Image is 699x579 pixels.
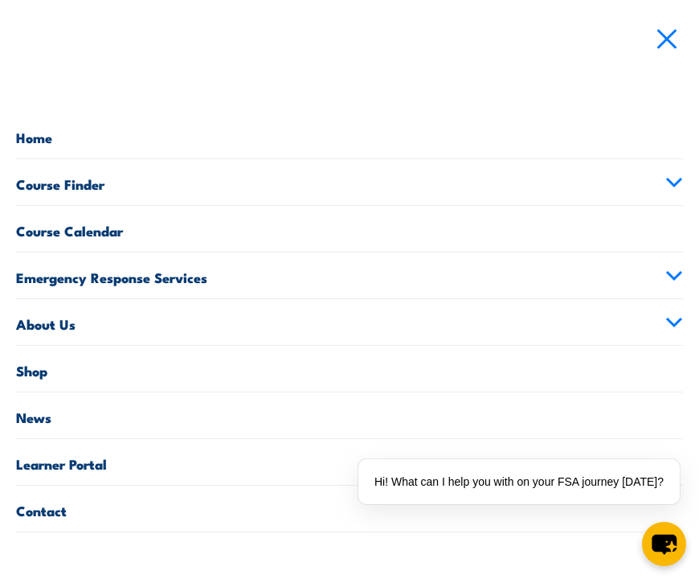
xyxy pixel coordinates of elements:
a: Shop [16,346,683,392]
div: Hi! What can I help you with on your FSA journey [DATE]? [358,459,680,504]
a: Contact [16,486,683,532]
a: About Us [16,299,683,345]
a: Course Finder [16,159,683,205]
button: chat-button [642,522,686,566]
a: Course Calendar [16,206,683,252]
a: Learner Portal [16,439,683,485]
a: Home [16,113,683,158]
a: News [16,392,683,438]
a: Emergency Response Services [16,253,683,298]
